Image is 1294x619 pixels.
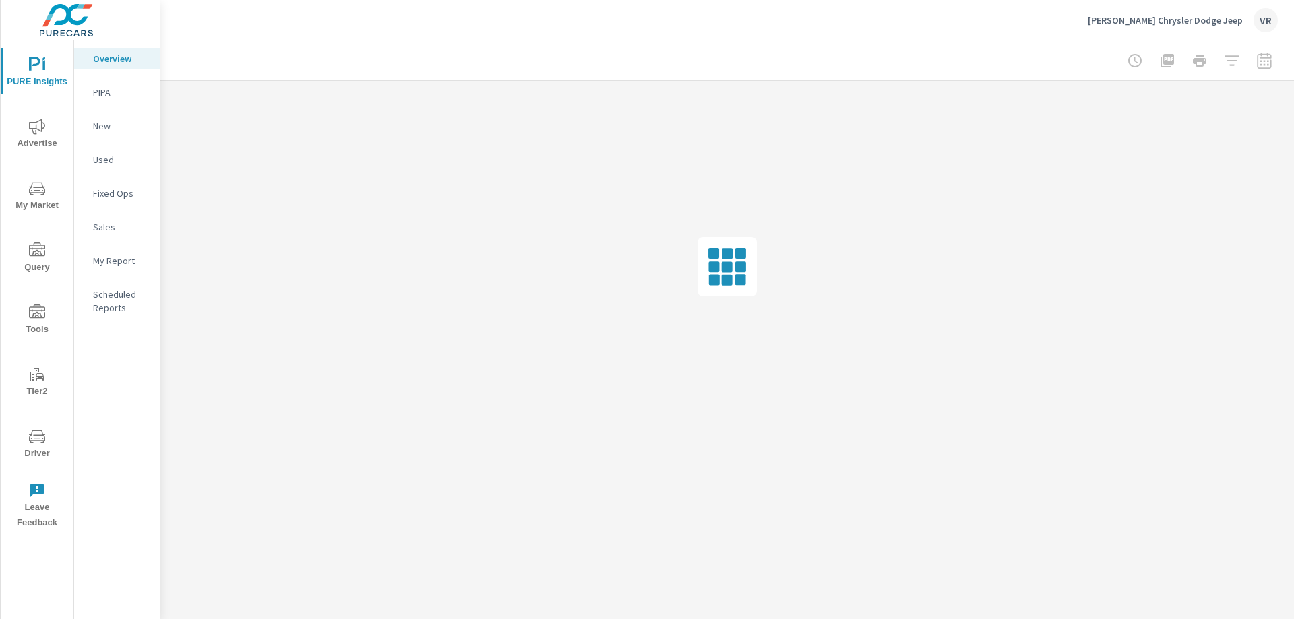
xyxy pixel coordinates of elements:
div: Overview [74,48,160,69]
span: Tools [5,304,69,337]
p: Used [93,153,149,166]
div: My Report [74,251,160,271]
p: New [93,119,149,133]
div: New [74,116,160,136]
span: Leave Feedback [5,482,69,531]
span: Tier2 [5,366,69,399]
div: Sales [74,217,160,237]
span: PURE Insights [5,57,69,90]
div: nav menu [1,40,73,536]
p: [PERSON_NAME] Chrysler Dodge Jeep [1088,14,1243,26]
p: Scheduled Reports [93,288,149,315]
p: My Report [93,254,149,267]
p: Overview [93,52,149,65]
div: VR [1254,8,1278,32]
p: Sales [93,220,149,234]
div: PIPA [74,82,160,102]
div: Fixed Ops [74,183,160,203]
span: Query [5,242,69,275]
span: Driver [5,428,69,461]
p: Fixed Ops [93,187,149,200]
div: Scheduled Reports [74,284,160,318]
span: Advertise [5,119,69,152]
span: My Market [5,181,69,214]
div: Used [74,150,160,170]
p: PIPA [93,86,149,99]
